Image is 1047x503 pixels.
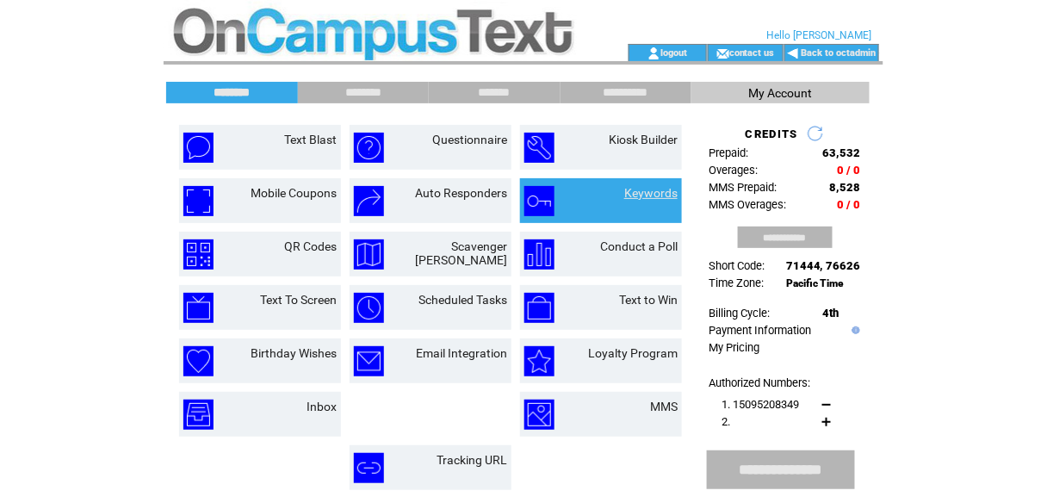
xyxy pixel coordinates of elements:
img: birthday-wishes.png [183,346,214,376]
a: Tracking URL [437,453,507,467]
img: questionnaire.png [354,133,384,163]
span: Time Zone: [709,276,764,289]
a: Conduct a Poll [600,239,678,253]
a: Kiosk Builder [609,133,678,146]
span: Authorized Numbers: [709,376,810,389]
img: help.gif [848,326,860,334]
img: scheduled-tasks.png [354,293,384,323]
span: 8,528 [830,181,861,194]
a: Auto Responders [415,186,507,200]
img: backArrow.gif [787,47,800,60]
a: Questionnaire [432,133,507,146]
span: My Account [749,86,813,100]
a: Loyalty Program [588,346,678,360]
a: MMS [650,400,678,413]
span: 0 / 0 [838,164,861,177]
span: Overages: [709,164,758,177]
img: scavenger-hunt.png [354,239,384,270]
span: 0 / 0 [838,198,861,211]
img: inbox.png [183,400,214,430]
span: 1. 15095208349 [722,398,799,411]
img: loyalty-program.png [524,346,554,376]
span: MMS Overages: [709,198,786,211]
span: 2. [722,415,730,428]
span: 63,532 [823,146,861,159]
a: Payment Information [709,324,811,337]
a: Inbox [307,400,337,413]
span: 71444, 76626 [786,259,861,272]
a: Scavenger [PERSON_NAME] [415,239,507,267]
img: keywords.png [524,186,554,216]
span: Billing Cycle: [709,307,770,320]
img: mms.png [524,400,554,430]
span: 4th [823,307,839,320]
a: Back to octadmin [802,47,877,59]
a: My Pricing [709,341,759,354]
a: Text To Screen [260,293,337,307]
img: kiosk-builder.png [524,133,554,163]
span: Pacific Time [786,277,845,289]
a: Text Blast [284,133,337,146]
img: tracking-url.png [354,453,384,483]
img: text-blast.png [183,133,214,163]
a: QR Codes [284,239,337,253]
span: Prepaid: [709,146,748,159]
img: text-to-screen.png [183,293,214,323]
img: account_icon.gif [647,47,660,60]
a: logout [660,47,687,58]
img: text-to-win.png [524,293,554,323]
a: Email Integration [416,346,507,360]
img: conduct-a-poll.png [524,239,554,270]
img: qr-codes.png [183,239,214,270]
span: Hello [PERSON_NAME] [767,29,872,41]
img: contact_us_icon.gif [716,47,729,60]
a: Scheduled Tasks [418,293,507,307]
img: email-integration.png [354,346,384,376]
a: contact us [729,47,775,58]
span: MMS Prepaid: [709,181,777,194]
img: auto-responders.png [354,186,384,216]
span: Short Code: [709,259,765,272]
a: Text to Win [619,293,678,307]
span: CREDITS [746,127,798,140]
img: mobile-coupons.png [183,186,214,216]
a: Mobile Coupons [251,186,337,200]
a: Keywords [624,186,678,200]
a: Birthday Wishes [251,346,337,360]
